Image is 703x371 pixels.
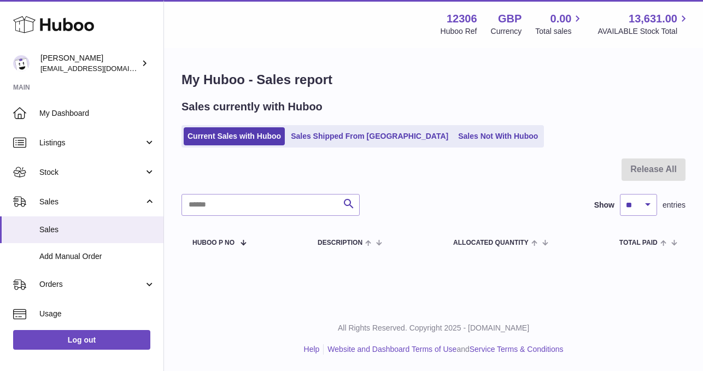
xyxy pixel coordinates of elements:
[550,11,572,26] span: 0.00
[629,11,677,26] span: 13,631.00
[594,200,614,210] label: Show
[597,26,690,37] span: AVAILABLE Stock Total
[39,251,155,262] span: Add Manual Order
[327,345,456,354] a: Website and Dashboard Terms of Use
[184,127,285,145] a: Current Sales with Huboo
[324,344,563,355] li: and
[287,127,452,145] a: Sales Shipped From [GEOGRAPHIC_DATA]
[39,279,144,290] span: Orders
[173,323,694,333] p: All Rights Reserved. Copyright 2025 - [DOMAIN_NAME]
[40,53,139,74] div: [PERSON_NAME]
[39,167,144,178] span: Stock
[13,55,30,72] img: hello@otect.co
[13,330,150,350] a: Log out
[441,26,477,37] div: Huboo Ref
[39,225,155,235] span: Sales
[40,64,161,73] span: [EMAIL_ADDRESS][DOMAIN_NAME]
[39,309,155,319] span: Usage
[491,26,522,37] div: Currency
[192,239,235,246] span: Huboo P no
[535,11,584,37] a: 0.00 Total sales
[304,345,320,354] a: Help
[318,239,362,246] span: Description
[453,239,529,246] span: ALLOCATED Quantity
[181,71,686,89] h1: My Huboo - Sales report
[39,108,155,119] span: My Dashboard
[597,11,690,37] a: 13,631.00 AVAILABLE Stock Total
[470,345,564,354] a: Service Terms & Conditions
[447,11,477,26] strong: 12306
[39,138,144,148] span: Listings
[454,127,542,145] a: Sales Not With Huboo
[619,239,658,246] span: Total paid
[181,99,323,114] h2: Sales currently with Huboo
[39,197,144,207] span: Sales
[498,11,522,26] strong: GBP
[535,26,584,37] span: Total sales
[663,200,686,210] span: entries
